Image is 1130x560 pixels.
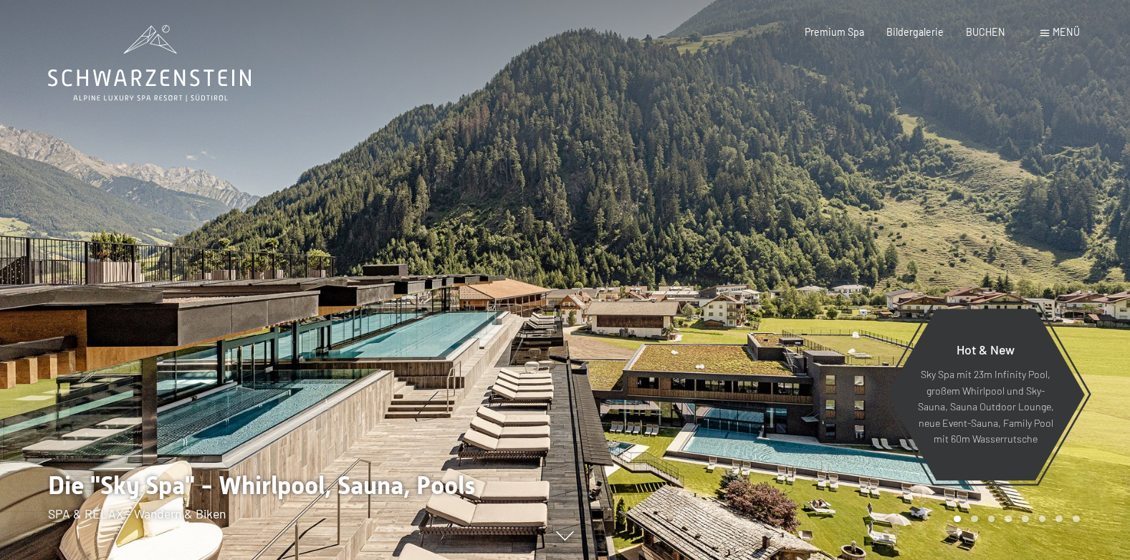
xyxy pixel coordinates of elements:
div: Carousel Page 2 [971,516,978,523]
div: Carousel Page 5 [1022,516,1029,523]
div: Carousel Page 8 [1073,516,1080,523]
div: Carousel Page 4 [1005,516,1012,523]
p: Sky Spa mit 23m Infinity Pool, großem Whirlpool und Sky-Sauna, Sauna Outdoor Lounge, neue Event-S... [917,367,1054,448]
a: Hot & New Sky Spa mit 23m Infinity Pool, großem Whirlpool und Sky-Sauna, Sauna Outdoor Lounge, ne... [886,308,1086,481]
a: Premium Spa [805,26,864,38]
div: Carousel Pagination [949,516,1079,523]
a: BUCHEN [966,26,1005,38]
div: Carousel Page 1 (Current Slide) [954,516,961,523]
div: Carousel Page 3 [988,516,995,523]
div: Carousel Page 7 [1055,516,1063,523]
div: Carousel Page 6 [1039,516,1046,523]
span: Menü [1053,26,1080,38]
a: Bildergalerie [886,26,944,38]
span: Hot & New [957,342,1015,357]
